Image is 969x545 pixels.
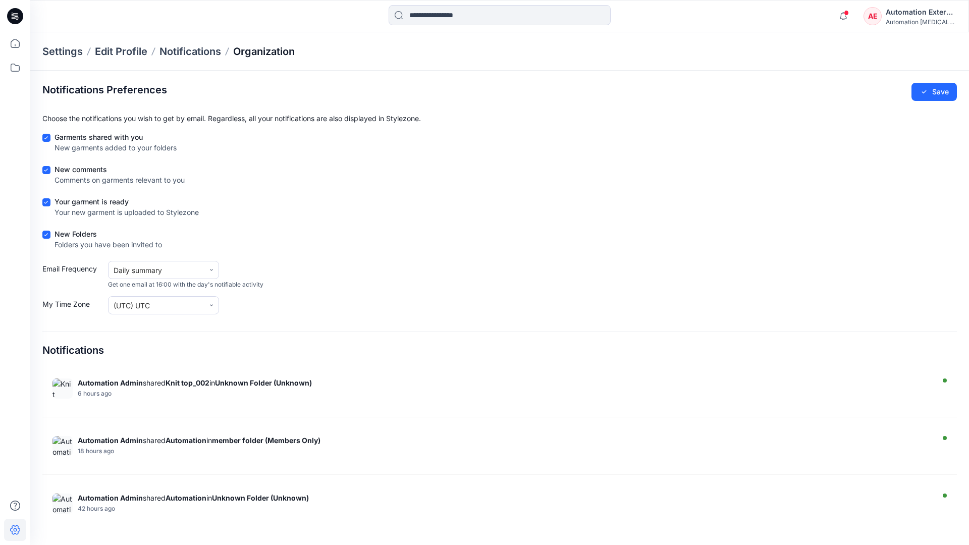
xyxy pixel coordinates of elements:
div: Tuesday, September 16, 2025 22:56 [78,448,931,455]
div: New comments [55,164,185,175]
h2: Notifications Preferences [42,84,167,96]
h4: Notifications [42,344,104,356]
strong: Unknown Folder (Unknown) [212,494,309,502]
p: Choose the notifications you wish to get by email. Regardless, all your notifications are also di... [42,113,957,124]
div: Automation External [886,6,956,18]
span: Get one email at 16:00 with the day's notifiable activity [108,280,263,289]
p: Settings [42,44,83,59]
strong: Automation Admin [78,494,143,502]
div: Your new garment is uploaded to Stylezone [55,207,199,217]
img: Automation [52,494,73,514]
div: Folders you have been invited to [55,239,162,250]
div: shared in [78,494,931,502]
a: Notifications [159,44,221,59]
strong: Knit top_002 [166,378,209,387]
div: (UTC) UTC [114,300,199,311]
a: Edit Profile [95,44,147,59]
strong: Automation [166,494,206,502]
div: Monday, September 15, 2025 22:55 [78,505,931,512]
div: New garments added to your folders [55,142,177,153]
div: Wednesday, September 17, 2025 11:02 [78,390,931,397]
button: Save [911,83,957,101]
div: shared in [78,378,931,387]
strong: Automation [166,436,206,445]
div: Daily summary [114,265,199,276]
strong: Automation Admin [78,378,143,387]
strong: Unknown Folder (Unknown) [215,378,312,387]
div: Your garment is ready [55,196,199,207]
strong: member folder (Members Only) [212,436,320,445]
strong: Automation Admin [78,436,143,445]
img: Automation [52,436,73,456]
div: New Folders [55,229,162,239]
div: shared in [78,436,931,445]
div: Automation [MEDICAL_DATA]... [886,18,956,26]
div: Comments on garments relevant to you [55,175,185,185]
label: My Time Zone [42,299,103,314]
label: Email Frequency [42,263,103,289]
img: Knit top_002 [52,378,73,399]
div: AE [864,7,882,25]
a: Organization [233,44,295,59]
div: Garments shared with you [55,132,177,142]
